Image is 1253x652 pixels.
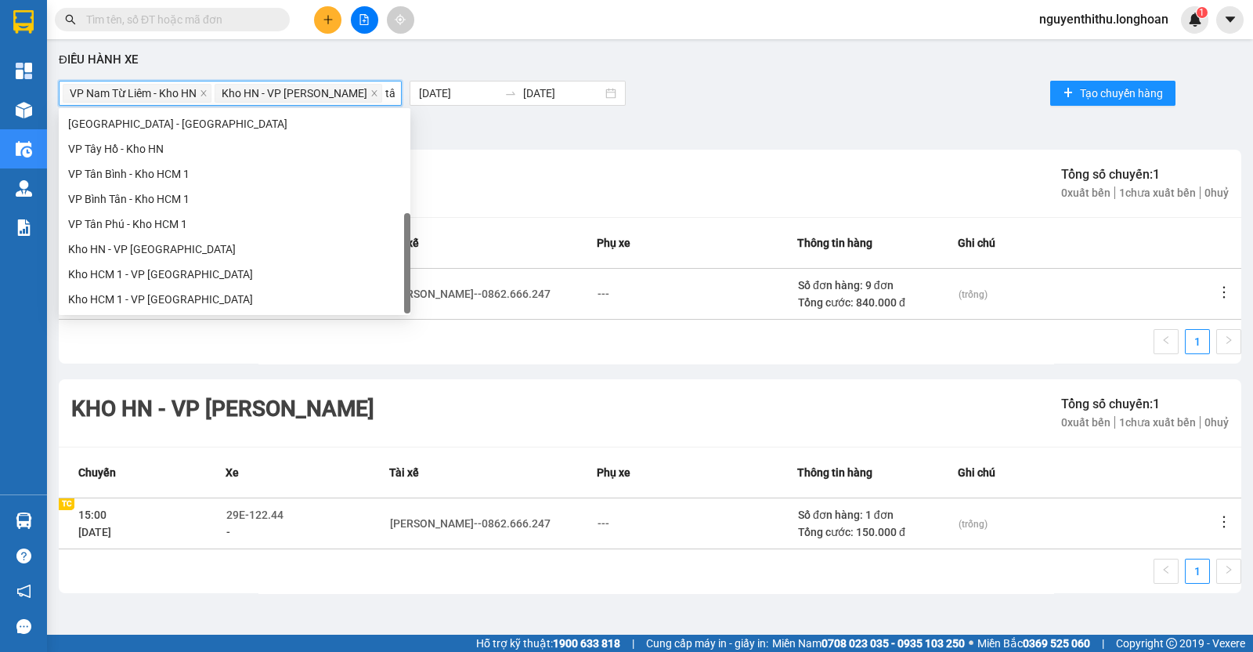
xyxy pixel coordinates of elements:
[1102,635,1104,652] span: |
[13,10,34,34] img: logo-vxr
[597,234,630,252] span: Phụ xe
[632,635,634,652] span: |
[646,635,768,652] span: Cung cấp máy in - giấy in:
[504,87,517,100] span: to
[59,51,1241,70] div: Điều hành xe
[16,180,32,197] img: warehouse-icon
[1115,187,1201,199] span: 1 chưa xuất bến
[16,619,31,634] span: message
[1115,416,1201,429] span: 1 chưa xuất bến
[78,464,116,481] span: Chuyến
[68,165,401,183] div: VP Tân Bình - Kho HCM 1
[798,506,957,523] div: Số đơn hàng: 1 đơn
[959,519,988,530] span: (trống)
[1216,559,1241,584] button: right
[598,515,609,532] div: ---
[1166,638,1177,649] span: copyright
[1216,6,1244,34] button: caret-down
[226,464,239,481] span: Xe
[1216,514,1232,530] span: more
[351,6,378,34] button: file-add
[1061,416,1115,429] span: 0 xuất bến
[59,498,74,510] div: TC
[387,6,414,34] button: aim
[68,216,401,233] div: VP Tân Phú - Kho HCM 1
[969,640,973,647] span: ⚪️
[1223,13,1237,27] span: caret-down
[1201,187,1229,199] span: 0 huỷ
[772,635,965,652] span: Miền Nam
[1185,329,1210,354] li: 1
[78,526,111,538] span: [DATE]
[68,115,401,132] div: [GEOGRAPHIC_DATA] - [GEOGRAPHIC_DATA]
[370,89,378,99] span: close
[68,140,401,158] div: VP Tây Hồ - Kho HN
[86,11,271,28] input: Tìm tên, số ĐT hoặc mã đơn
[1050,81,1175,106] button: plusTạo chuyến hàng
[1154,559,1179,584] li: Previous Page
[226,526,230,538] span: -
[78,509,107,521] span: 15:00
[1080,85,1163,102] span: Tạo chuyến hàng
[1027,9,1181,29] span: nguyenthithu.longhoan
[68,291,401,308] div: Kho HCM 1 - VP [GEOGRAPHIC_DATA]
[798,294,957,311] div: Tổng cước: 840.000 đ
[59,287,410,312] div: Kho HCM 1 - VP Bình Tân
[1186,330,1209,353] a: 1
[16,102,32,118] img: warehouse-icon
[59,187,410,212] div: VP Bình Tân - Kho HCM 1
[1185,559,1210,584] li: 1
[70,85,197,102] span: VP Nam Từ Liêm - Kho HN
[553,637,620,650] strong: 1900 633 818
[1201,416,1229,429] span: 0 huỷ
[222,85,367,102] span: Kho HN - VP [PERSON_NAME]
[504,87,517,100] span: swap-right
[16,63,32,79] img: dashboard-icon
[1186,560,1209,583] a: 1
[1216,559,1241,584] li: Next Page
[16,513,32,529] img: warehouse-icon
[63,84,211,103] span: VP Nam Từ Liêm - Kho HN
[1216,329,1241,354] button: right
[1199,7,1204,18] span: 1
[59,111,410,136] div: Sài Gòn - Miền Tây
[1161,565,1171,574] span: left
[68,241,401,258] div: Kho HN - VP [GEOGRAPHIC_DATA]
[958,464,995,481] span: Ghi chú
[1023,637,1090,650] strong: 0369 525 060
[226,509,283,521] span: 29E-122.44
[395,14,406,25] span: aim
[1154,329,1179,354] li: Previous Page
[215,84,382,103] span: Kho HN - VP Nam Từ Liêm
[959,289,988,300] span: (trống)
[390,285,551,302] div: [PERSON_NAME]--0862.666.247
[1224,565,1233,574] span: right
[68,190,401,208] div: VP Bình Tân - Kho HCM 1
[419,85,498,102] input: Ngày bắt đầu
[1224,335,1233,345] span: right
[59,237,410,262] div: Kho HN - VP Tây Hồ
[1061,394,1229,414] div: Tổng số chuyến: 1
[1061,165,1229,184] div: Tổng số chuyến: 1
[476,635,620,652] span: Hỗ trợ kỹ thuật:
[68,266,401,283] div: Kho HCM 1 - VP [GEOGRAPHIC_DATA]
[65,14,76,25] span: search
[1061,187,1115,199] span: 0 xuất bến
[389,464,419,481] span: Tài xế
[958,234,995,252] span: Ghi chú
[359,14,370,25] span: file-add
[59,212,410,237] div: VP Tân Phú - Kho HCM 1
[1154,559,1179,584] button: left
[314,6,341,34] button: plus
[59,262,410,287] div: Kho HCM 1 - VP Tân Bình
[390,515,551,532] div: [PERSON_NAME]--0862.666.247
[16,584,31,599] span: notification
[523,85,602,102] input: Ngày kết thúc
[59,161,410,187] div: VP Tân Bình - Kho HCM 1
[1154,329,1179,354] button: left
[1197,7,1208,18] sup: 1
[1216,284,1232,300] span: more
[598,285,609,302] div: ---
[200,89,208,99] span: close
[323,14,334,25] span: plus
